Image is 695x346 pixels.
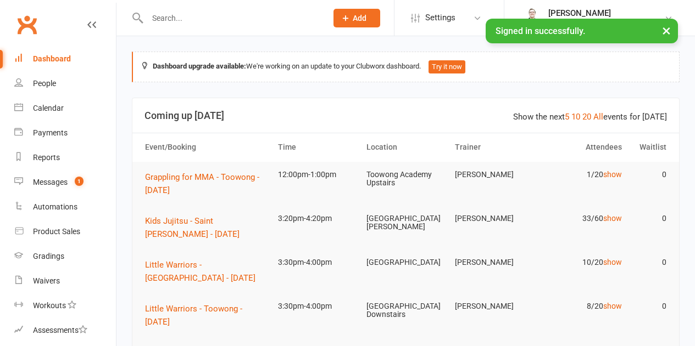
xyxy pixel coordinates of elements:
th: Attendees [538,133,627,161]
span: Add [353,14,366,22]
button: Kids Jujitsu - Saint [PERSON_NAME] - [DATE] [145,214,268,241]
span: Kids Jujitsu - Saint [PERSON_NAME] - [DATE] [145,216,240,239]
span: Settings [425,5,455,30]
td: 0 [627,249,671,275]
button: Grappling for MMA - Toowong - [DATE] [145,171,268,197]
td: 0 [627,293,671,319]
a: Payments [14,121,116,145]
img: thumb_image1644660699.png [521,7,543,29]
td: 1/20 [538,162,627,188]
span: Grappling for MMA - Toowong - [DATE] [145,172,259,195]
a: 10 [571,112,580,122]
div: We're working on an update to your Clubworx dashboard. [132,52,680,82]
td: 3:30pm-4:00pm [273,293,362,319]
a: Calendar [14,96,116,121]
td: [GEOGRAPHIC_DATA][PERSON_NAME] [362,206,450,240]
td: [PERSON_NAME] [450,162,538,188]
span: Signed in successfully. [496,26,585,36]
button: Try it now [429,60,465,73]
a: show [603,258,622,266]
th: Event/Booking [140,133,273,161]
td: 33/60 [538,206,627,231]
span: Little Warriors - [GEOGRAPHIC_DATA] - [DATE] [145,260,255,283]
td: 3:20pm-4:20pm [273,206,362,231]
td: [GEOGRAPHIC_DATA] [362,249,450,275]
button: × [657,19,676,42]
a: show [603,214,622,223]
th: Trainer [450,133,538,161]
a: Gradings [14,244,116,269]
a: Dashboard [14,47,116,71]
td: [PERSON_NAME] [450,293,538,319]
button: Little Warriors - Toowong - [DATE] [145,302,268,328]
div: [PERSON_NAME] [548,8,664,18]
a: All [593,112,603,122]
div: Gradings [33,252,64,260]
td: 3:30pm-4:00pm [273,249,362,275]
a: Assessments [14,318,116,343]
td: Toowong Academy Upstairs [362,162,450,196]
h3: Coming up [DATE] [144,110,667,121]
a: 20 [582,112,591,122]
a: show [603,170,622,179]
div: Dashboard [33,54,71,63]
span: 1 [75,177,84,186]
div: Reports [33,153,60,162]
th: Time [273,133,362,161]
a: Product Sales [14,219,116,244]
td: 12:00pm-1:00pm [273,162,362,188]
div: Product Sales [33,227,80,236]
th: Location [362,133,450,161]
div: Workouts [33,301,66,310]
div: People [33,79,56,88]
td: 0 [627,206,671,231]
a: 5 [565,112,569,122]
div: Assessments [33,326,87,334]
td: [PERSON_NAME] [450,249,538,275]
td: 0 [627,162,671,188]
td: 8/20 [538,293,627,319]
div: Show the next events for [DATE] [513,110,667,123]
button: Little Warriors - [GEOGRAPHIC_DATA] - [DATE] [145,258,268,285]
a: Waivers [14,269,116,293]
span: Little Warriors - Toowong - [DATE] [145,304,242,327]
div: Martial Arts [GEOGRAPHIC_DATA] [548,18,664,28]
a: show [603,302,622,310]
td: 10/20 [538,249,627,275]
div: Waivers [33,276,60,285]
a: People [14,71,116,96]
div: Automations [33,202,77,211]
a: Workouts [14,293,116,318]
td: [PERSON_NAME] [450,206,538,231]
div: Calendar [33,104,64,112]
a: Messages 1 [14,170,116,195]
button: Add [333,9,380,27]
th: Waitlist [627,133,671,161]
a: Automations [14,195,116,219]
td: [GEOGRAPHIC_DATA] Downstairs [362,293,450,328]
a: Clubworx [13,11,41,38]
div: Payments [33,128,68,137]
div: Messages [33,178,68,186]
a: Reports [14,145,116,170]
input: Search... [144,10,319,26]
strong: Dashboard upgrade available: [153,62,246,70]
